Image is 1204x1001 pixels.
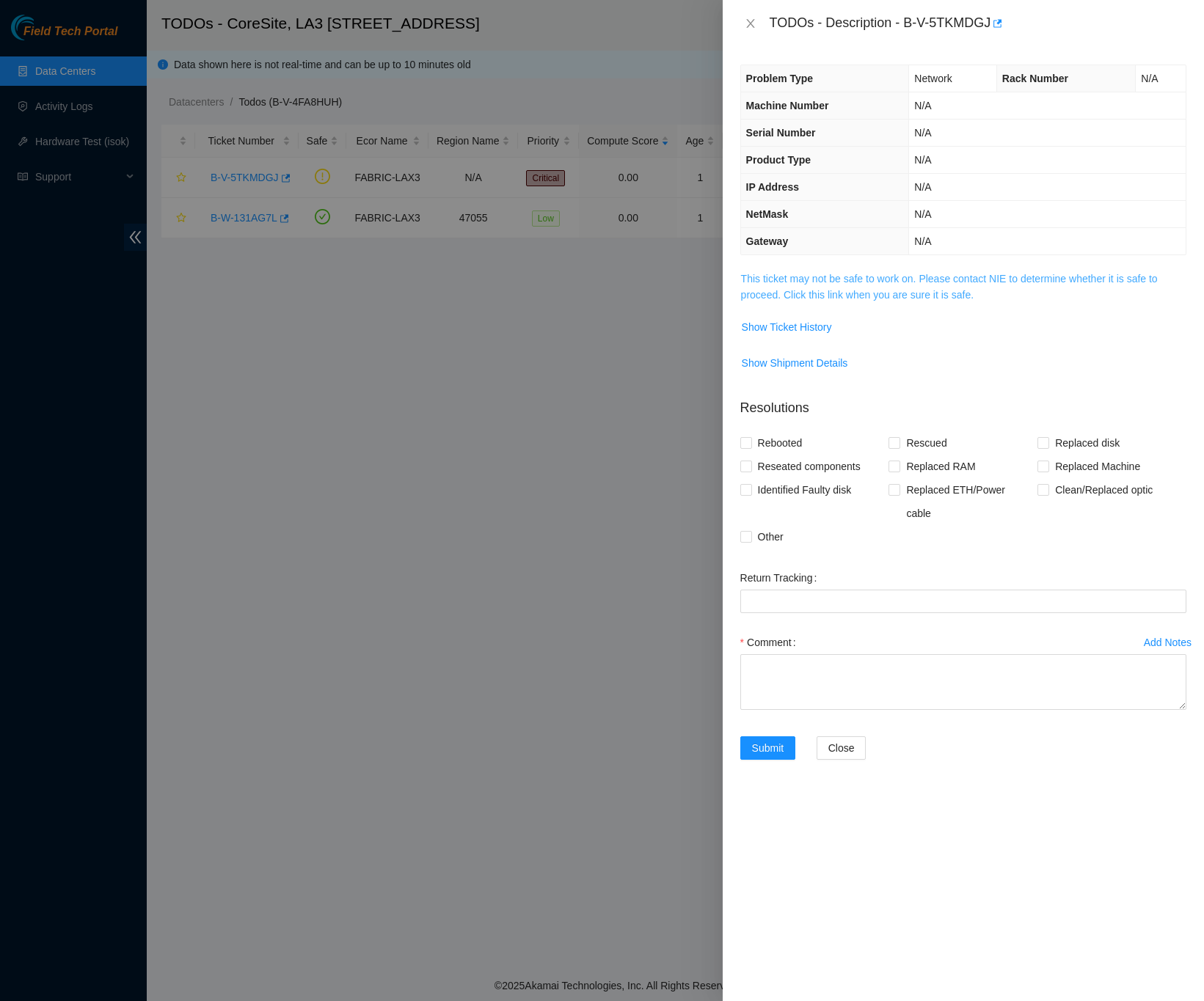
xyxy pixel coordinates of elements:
div: TODOs - Description - B-V-5TKMDGJ [770,12,1186,35]
span: Serial Number [746,127,816,139]
span: N/A [914,154,931,166]
span: Replaced ETH/Power cable [900,478,1037,525]
span: N/A [914,235,931,247]
p: Resolutions [740,386,1186,418]
span: Show Ticket History [742,319,832,335]
span: Machine Number [746,100,829,111]
span: Submit [752,740,784,756]
textarea: Comment [740,654,1186,710]
span: close [745,18,756,29]
span: NetMask [746,208,789,220]
input: Return Tracking [740,590,1186,613]
span: N/A [914,181,931,193]
span: Clean/Replaced optic [1049,478,1159,502]
span: Gateway [746,235,789,247]
a: This ticket may not be safe to work on. Please contact NIE to determine whether it is safe to pro... [741,273,1158,301]
span: Other [752,525,789,549]
span: Rescued [900,431,952,455]
span: Replaced RAM [900,455,981,478]
span: N/A [914,100,931,111]
button: Submit [740,736,796,760]
span: Identified Faulty disk [752,478,858,502]
button: Show Shipment Details [741,351,849,375]
button: Show Ticket History [741,315,833,339]
span: N/A [914,127,931,139]
span: Rack Number [1002,73,1068,84]
button: Close [817,736,866,760]
span: N/A [1141,73,1158,84]
span: Replaced disk [1049,431,1125,455]
div: Add Notes [1144,637,1192,648]
button: Close [740,17,761,31]
span: Product Type [746,154,811,166]
span: Problem Type [746,73,814,84]
span: Replaced Machine [1049,455,1146,478]
span: Show Shipment Details [742,355,848,371]
span: N/A [914,208,931,220]
span: Close [828,740,855,756]
button: Add Notes [1143,631,1192,654]
span: IP Address [746,181,799,193]
span: Reseated components [752,455,866,478]
label: Comment [740,631,802,654]
label: Return Tracking [740,566,823,590]
span: Network [914,73,952,84]
span: Rebooted [752,431,809,455]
